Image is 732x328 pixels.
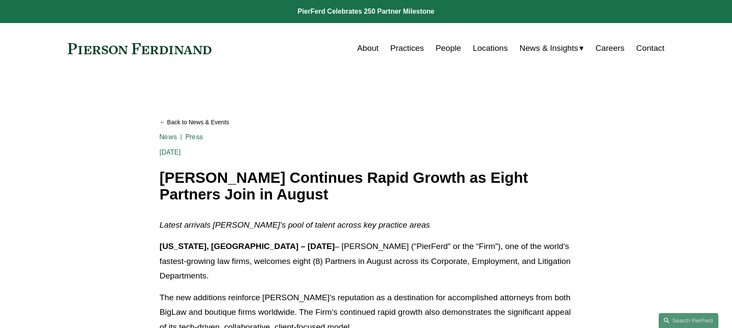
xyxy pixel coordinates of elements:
[159,148,181,156] span: [DATE]
[159,239,572,284] p: – [PERSON_NAME] (“PierFerd” or the “Firm”), one of the world’s fastest-growing law firms, welcome...
[659,313,718,328] a: Search this site
[473,40,508,56] a: Locations
[185,133,203,141] a: Press
[159,133,177,141] a: News
[159,242,335,251] strong: [US_STATE], [GEOGRAPHIC_DATA] – [DATE]
[596,40,625,56] a: Careers
[357,40,379,56] a: About
[520,41,579,56] span: News & Insights
[436,40,461,56] a: People
[390,40,424,56] a: Practices
[159,170,572,202] h1: [PERSON_NAME] Continues Rapid Growth as Eight Partners Join in August
[159,220,430,229] em: Latest arrivals [PERSON_NAME]’s pool of talent across key practice areas
[520,40,584,56] a: folder dropdown
[159,115,572,130] a: Back to News & Events
[636,40,664,56] a: Contact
